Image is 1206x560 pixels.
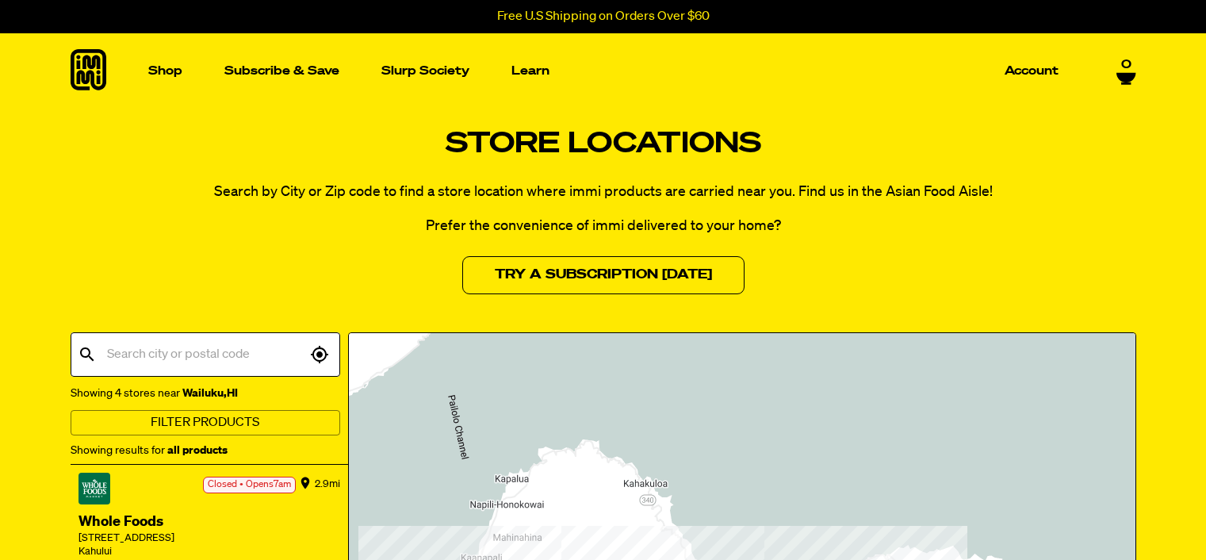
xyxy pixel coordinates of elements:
[381,65,469,77] p: Slurp Society
[1121,58,1131,72] span: 0
[224,65,339,77] p: Subscribe & Save
[71,384,340,403] div: Showing 4 stores near
[78,512,340,532] div: Whole Foods
[1005,65,1059,77] p: Account
[203,477,296,493] div: Closed • Opens 7am
[71,216,1136,237] p: Prefer the convenience of immi delivered to your home?
[71,410,340,435] button: Filter Products
[148,65,182,77] p: Shop
[497,10,710,24] p: Free U.S Shipping on Orders Over $60
[167,445,228,456] strong: all products
[511,65,549,77] p: Learn
[103,339,306,370] input: Search city or postal code
[998,59,1065,83] a: Account
[71,441,340,460] div: Showing results for
[505,33,556,109] a: Learn
[142,33,1065,109] nav: Main navigation
[375,59,476,83] a: Slurp Society
[71,128,1136,162] h1: Store Locations
[180,388,238,399] strong: Wailuku , HI
[78,546,340,559] div: Kahului
[462,256,745,294] a: Try a Subscription [DATE]
[71,182,1136,203] p: Search by City or Zip code to find a store location where immi products are carried near you. Fin...
[78,532,340,546] div: [STREET_ADDRESS]
[315,473,340,497] div: 2.9 mi
[1116,58,1136,85] a: 0
[142,33,189,109] a: Shop
[218,59,346,83] a: Subscribe & Save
